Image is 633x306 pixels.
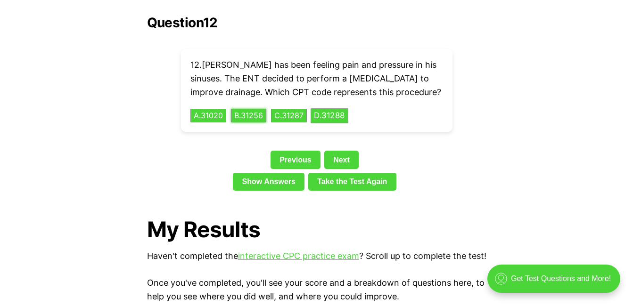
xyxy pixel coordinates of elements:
[271,151,321,169] a: Previous
[308,173,396,191] a: Take the Test Again
[324,151,359,169] a: Next
[231,109,266,123] button: B.31256
[190,58,443,99] p: 12 . [PERSON_NAME] has been feeling pain and pressure in his sinuses. The ENT decided to perform ...
[271,109,307,123] button: C.31287
[147,217,486,242] h1: My Results
[311,108,348,123] button: D.31288
[147,250,486,263] p: Haven't completed the ? Scroll up to complete the test!
[147,276,486,304] p: Once you've completed, you'll see your score and a breakdown of questions here, to help you see w...
[233,173,304,191] a: Show Answers
[479,260,633,306] iframe: portal-trigger
[190,109,226,123] button: A.31020
[147,15,486,30] h2: Question 12
[238,251,359,261] a: interactive CPC practice exam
